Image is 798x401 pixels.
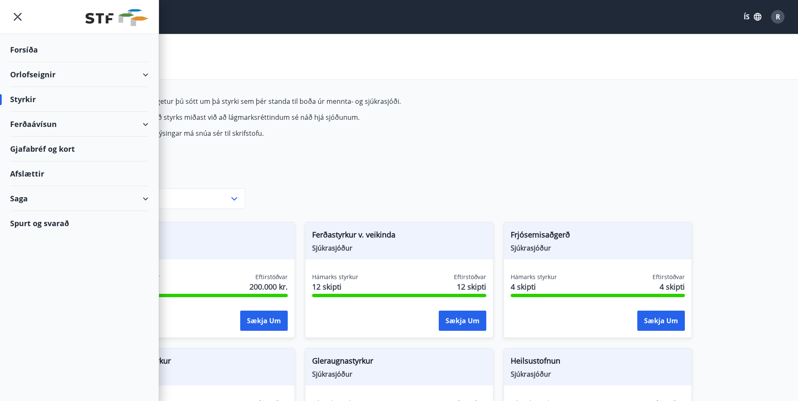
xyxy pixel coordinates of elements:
[511,281,557,292] span: 4 skipti
[312,369,486,379] span: Sjúkrasjóður
[10,37,148,62] div: Forsíða
[10,161,148,186] div: Afslættir
[10,9,25,24] button: menu
[454,273,486,281] span: Eftirstöðvar
[511,229,685,243] span: Frjósemisaðgerð
[768,7,788,27] button: R
[106,97,504,106] p: Hér fyrir neðan getur þú sótt um þá styrki sem þér standa til boða úr mennta- og sjúkrasjóði.
[660,281,685,292] span: 4 skipti
[10,211,148,235] div: Spurt og svarað
[637,311,685,331] button: Sækja um
[652,273,685,281] span: Eftirstöðvar
[511,355,685,369] span: Heilsustofnun
[312,355,486,369] span: Gleraugnastyrkur
[511,273,557,281] span: Hámarks styrkur
[10,112,148,137] div: Ferðaávísun
[114,369,288,379] span: Sjúkrasjóður
[114,229,288,243] span: Augnaðgerð
[85,9,148,26] img: union_logo
[114,355,288,369] span: Fæðingarstyrkur
[10,87,148,112] div: Styrkir
[457,281,486,292] span: 12 skipti
[10,62,148,87] div: Orlofseignir
[439,311,486,331] button: Sækja um
[106,129,504,138] p: Fyrir frekari upplýsingar má snúa sér til skrifstofu.
[511,243,685,253] span: Sjúkrasjóður
[312,273,358,281] span: Hámarks styrkur
[10,186,148,211] div: Saga
[511,369,685,379] span: Sjúkrasjóður
[312,243,486,253] span: Sjúkrasjóður
[249,281,288,292] span: 200.000 kr.
[312,229,486,243] span: Ferðastyrkur v. veikinda
[106,113,504,122] p: Hámarksupphæð styrks miðast við að lágmarksréttindum sé náð hjá sjóðunum.
[776,12,780,21] span: R
[255,273,288,281] span: Eftirstöðvar
[739,9,766,24] button: ÍS
[312,281,358,292] span: 12 skipti
[114,243,288,253] span: Sjúkrasjóður
[10,137,148,161] div: Gjafabréf og kort
[106,178,245,187] label: Flokkur
[240,311,288,331] button: Sækja um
